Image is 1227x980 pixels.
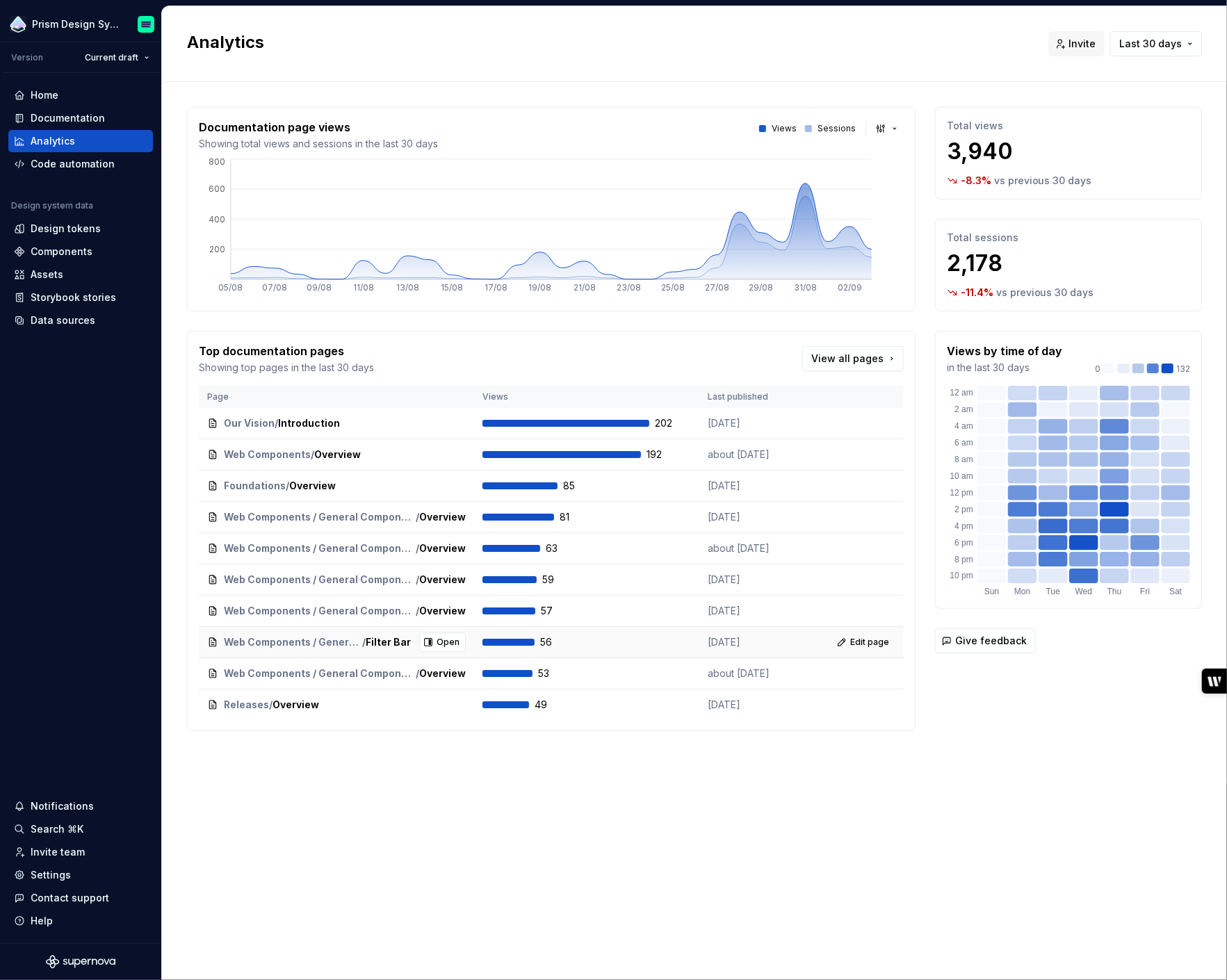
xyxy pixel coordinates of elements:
[10,16,26,33] img: 106765b7-6fc4-4b5d-8be0-32f944830029.png
[1046,587,1061,597] text: Tue
[224,479,286,493] span: Foundations
[818,123,856,134] p: Sessions
[366,635,411,649] span: Filter Bar
[275,416,278,430] span: /
[850,637,889,648] span: Edit page
[311,448,314,462] span: /
[209,214,225,224] tspan: 400
[11,52,43,63] div: Version
[8,286,153,309] a: Storybook stories
[31,88,58,102] div: Home
[32,17,121,31] div: Prism Design System
[661,282,685,293] tspan: 25/08
[708,698,812,712] p: [DATE]
[954,421,973,431] text: 4 am
[416,573,419,587] span: /
[961,286,993,300] p: -11.4 %
[947,343,1063,359] p: Views by time of day
[1068,37,1096,51] span: Invite
[31,799,94,813] div: Notifications
[8,240,153,263] a: Components
[954,505,973,514] text: 2 pm
[362,635,366,649] span: /
[419,573,466,587] span: Overview
[1095,364,1100,375] p: 0
[535,698,571,712] span: 49
[708,541,812,555] p: about [DATE]
[699,386,820,408] th: Last published
[307,282,332,293] tspan: 09/08
[416,541,419,555] span: /
[224,448,311,462] span: Web Components
[947,138,1190,165] p: 3,940
[416,667,419,680] span: /
[31,134,75,148] div: Analytics
[1014,587,1030,597] text: Mon
[79,48,156,67] button: Current draft
[199,119,438,136] p: Documentation page views
[1140,587,1150,597] text: Fri
[708,416,812,430] p: [DATE]
[955,634,1027,648] span: Give feedback
[708,604,812,618] p: [DATE]
[935,628,1036,653] button: Give feedback
[209,183,225,194] tspan: 600
[224,510,416,524] span: Web Components / General Components / Alert Banners
[984,587,999,597] text: Sun
[273,698,319,712] span: Overview
[224,667,416,680] span: Web Components / General Components / Sliding Panel
[954,538,973,548] text: 6 pm
[833,632,895,652] a: Edit page
[950,471,973,481] text: 10 am
[31,845,85,859] div: Invite team
[441,282,463,293] tspan: 15/08
[314,448,361,462] span: Overview
[8,218,153,240] a: Design tokens
[961,174,991,188] p: -8.3 %
[954,438,973,448] text: 6 am
[419,667,466,680] span: Overview
[224,416,275,430] span: Our Vision
[46,955,115,969] svg: Supernova Logo
[1095,364,1190,375] div: 132
[419,510,466,524] span: Overview
[199,386,474,408] th: Page
[474,386,699,408] th: Views
[954,455,973,464] text: 8 am
[708,667,812,680] p: about [DATE]
[419,632,466,652] button: Open
[947,119,1190,133] p: Total views
[647,448,683,462] span: 192
[772,123,797,134] p: Views
[538,667,574,680] span: 53
[289,479,336,493] span: Overview
[31,313,95,327] div: Data sources
[3,9,159,39] button: Prism Design SystemEmiliano Rodriguez
[85,52,138,63] span: Current draft
[224,573,416,587] span: Web Components / General Components / Stepper
[954,405,973,415] text: 2 am
[794,282,817,293] tspan: 31/08
[278,416,340,430] span: Introduction
[563,479,599,493] span: 85
[708,635,812,649] p: [DATE]
[209,244,225,254] tspan: 200
[705,282,729,293] tspan: 27/08
[802,346,904,371] a: View all pages
[947,361,1063,375] p: in the last 30 days
[8,841,153,863] a: Invite team
[8,153,153,175] a: Code automation
[8,309,153,332] a: Data sources
[353,282,374,293] tspan: 11/08
[11,200,93,211] div: Design system data
[218,282,243,293] tspan: 05/08
[31,868,71,882] div: Settings
[542,573,578,587] span: 59
[8,818,153,840] button: Search ⌘K
[528,282,551,293] tspan: 19/08
[996,286,1094,300] p: vs previous 30 days
[8,84,153,106] a: Home
[8,795,153,817] button: Notifications
[31,157,115,171] div: Code automation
